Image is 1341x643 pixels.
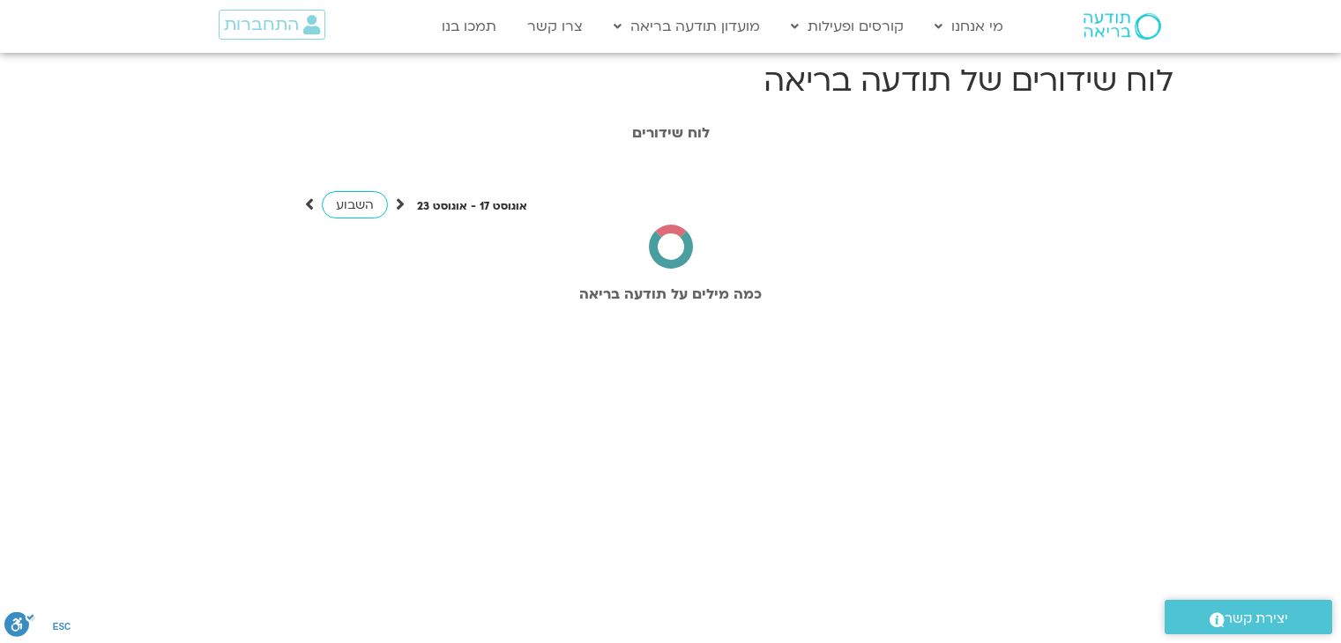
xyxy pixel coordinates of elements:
a: התחברות [219,10,325,40]
h2: כמה מילים על תודעה בריאה [177,286,1165,302]
a: צרו קשר [518,10,592,43]
span: השבוע [336,196,374,213]
h1: לוח שידורים [177,125,1165,141]
p: אוגוסט 17 - אוגוסט 23 [417,197,527,216]
a: תמכו בנו [433,10,505,43]
span: יצירת קשר [1225,607,1288,631]
h1: לוח שידורים של תודעה בריאה [168,60,1173,102]
a: קורסים ופעילות [782,10,913,43]
a: מועדון תודעה בריאה [605,10,769,43]
img: תודעה בריאה [1084,13,1161,40]
span: התחברות [224,15,299,34]
a: יצירת קשר [1165,600,1332,634]
a: מי אנחנו [926,10,1012,43]
a: השבוע [322,191,388,218]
